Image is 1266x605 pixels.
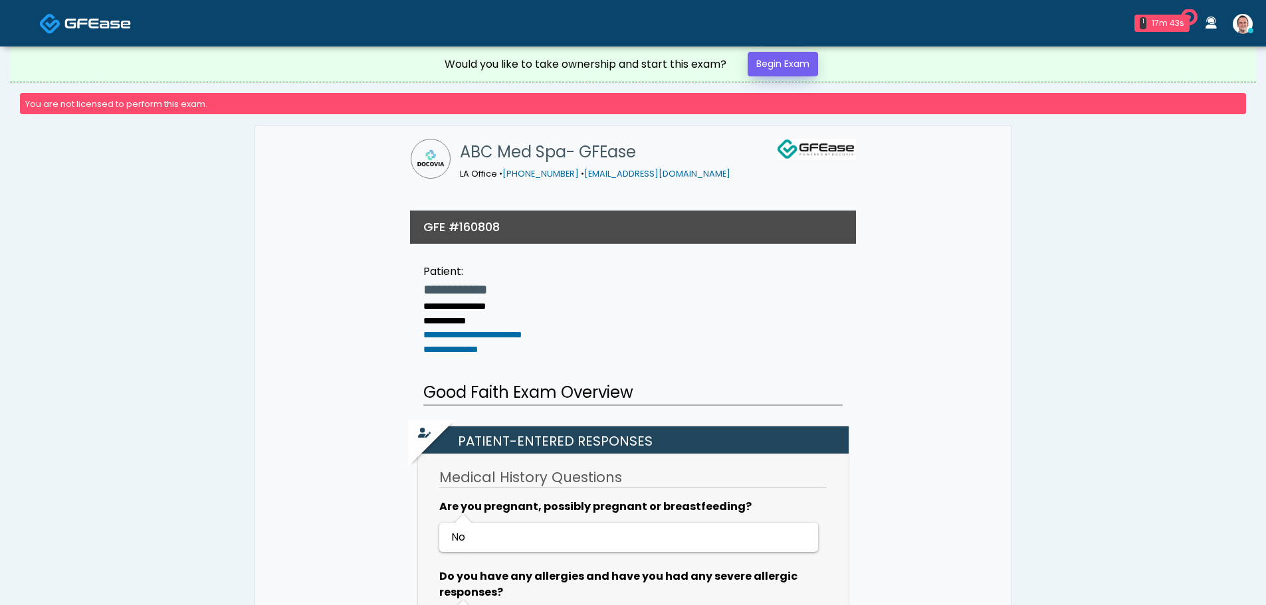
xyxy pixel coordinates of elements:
a: Begin Exam [748,52,818,76]
small: LA Office [460,168,730,179]
span: No [451,529,465,545]
div: Would you like to take ownership and start this exam? [445,56,726,72]
a: [PHONE_NUMBER] [502,168,579,179]
img: ABC Med Spa- GFEase [411,139,451,179]
b: Are you pregnant, possibly pregnant or breastfeeding? [439,499,752,514]
h3: GFE #160808 [423,218,500,235]
h2: Good Faith Exam Overview [423,381,843,406]
h1: ABC Med Spa- GFEase [460,139,730,165]
div: 17m 43s [1152,17,1184,29]
img: Docovia [64,17,131,30]
div: 1 [1140,17,1146,29]
b: Do you have any allergies and have you had any severe allergic responses? [439,568,797,600]
small: You are not licensed to perform this exam. [25,98,207,110]
h3: Medical History Questions [439,468,826,488]
div: Patient: [423,264,562,280]
a: Docovia [39,1,131,44]
img: GFEase Logo [776,139,856,160]
h2: Patient-entered Responses [425,426,849,454]
a: 1 17m 43s [1126,9,1198,37]
span: • [581,168,584,179]
img: Docovia [39,13,61,35]
img: Trevor Hazen [1233,14,1253,34]
span: • [499,168,502,179]
a: [EMAIL_ADDRESS][DOMAIN_NAME] [584,168,730,179]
